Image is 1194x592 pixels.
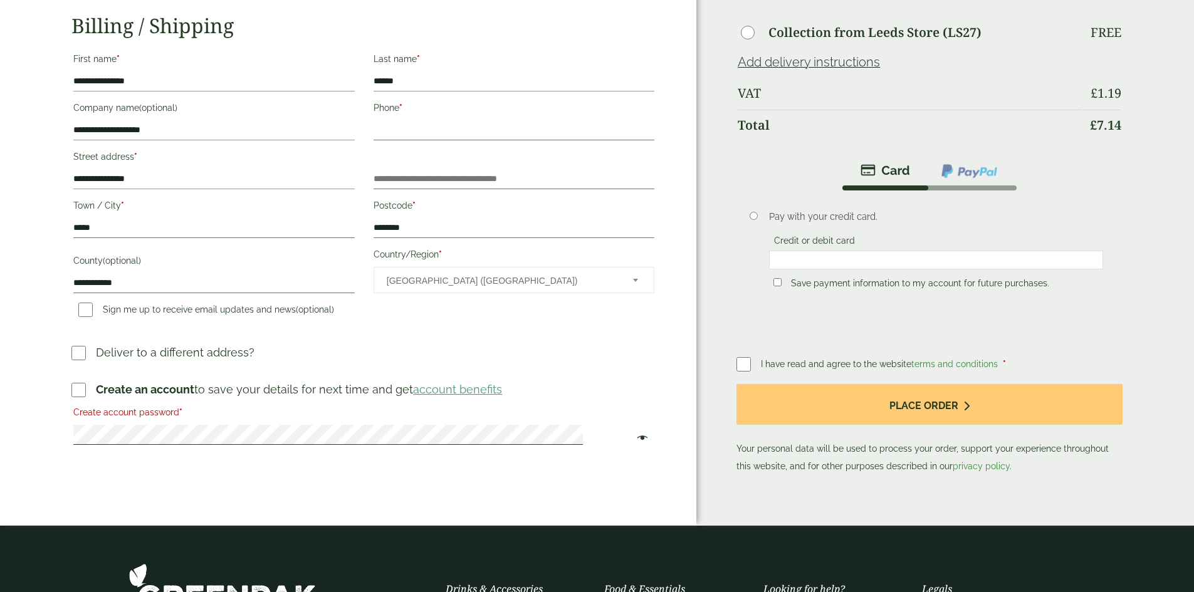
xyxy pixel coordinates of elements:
span: (optional) [296,304,334,314]
a: terms and conditions [911,359,998,369]
p: Your personal data will be used to process your order, support your experience throughout this we... [736,384,1122,475]
label: Country/Region [374,246,654,267]
abbr: required [412,200,416,210]
a: privacy policy [953,461,1010,471]
h2: Billing / Shipping [71,14,656,38]
label: County [73,252,354,273]
img: stripe.png [861,163,910,178]
abbr: required [134,152,137,162]
span: £ [1091,85,1097,101]
label: First name [73,50,354,71]
abbr: required [179,407,182,417]
label: Postcode [374,197,654,218]
a: Add delivery instructions [738,55,880,70]
p: Pay with your credit card. [769,210,1103,224]
label: Credit or debit card [769,236,860,249]
label: Street address [73,148,354,169]
p: Free [1091,25,1121,40]
label: Sign me up to receive email updates and news [73,304,339,318]
abbr: required [117,54,120,64]
abbr: required [399,103,402,113]
th: Total [738,110,1081,140]
span: (optional) [103,256,141,266]
bdi: 1.19 [1091,85,1121,101]
label: Phone [374,99,654,120]
p: Deliver to a different address? [96,344,254,361]
input: Sign me up to receive email updates and news(optional) [78,303,93,317]
bdi: 7.14 [1090,117,1121,133]
a: account benefits [413,383,502,396]
abbr: required [439,249,442,259]
th: VAT [738,78,1081,108]
abbr: required [1003,359,1006,369]
span: (optional) [139,103,177,113]
abbr: required [121,200,124,210]
label: Collection from Leeds Store (LS27) [768,26,982,39]
iframe: Secure card payment input frame [773,254,1099,266]
p: to save your details for next time and get [96,381,502,398]
label: Town / City [73,197,354,218]
img: ppcp-gateway.png [940,163,998,179]
span: Country/Region [374,267,654,293]
label: Last name [374,50,654,71]
label: Save payment information to my account for future purchases. [786,278,1054,292]
span: I have read and agree to the website [761,359,1000,369]
button: Place order [736,384,1122,425]
label: Company name [73,99,354,120]
strong: Create an account [96,383,194,396]
label: Create account password [73,403,654,425]
abbr: required [417,54,420,64]
span: £ [1090,117,1097,133]
span: United Kingdom (UK) [387,267,616,294]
